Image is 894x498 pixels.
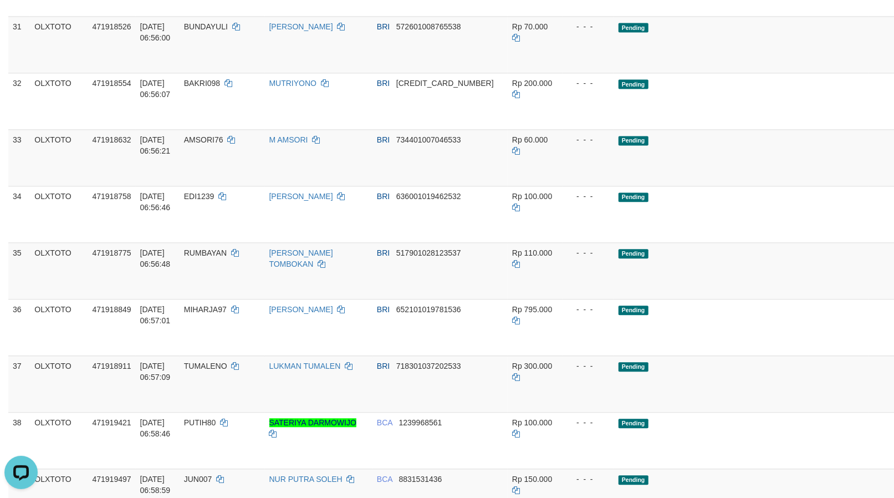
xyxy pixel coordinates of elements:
span: Copy 636001019462532 to clipboard [396,192,461,201]
span: Pending [619,419,648,428]
div: - - - [568,417,610,428]
span: [DATE] 06:57:01 [140,305,171,325]
td: OLXTOTO [30,299,88,355]
span: BRI [377,248,390,257]
span: Rp 60.000 [512,135,548,144]
div: - - - [568,21,610,32]
span: Copy 734401007046533 to clipboard [396,135,461,144]
span: BRI [377,362,390,370]
span: 471918554 [93,79,131,88]
td: OLXTOTO [30,412,88,469]
td: 34 [8,186,30,242]
span: Pending [619,192,648,202]
span: BCA [377,475,392,484]
span: Rp 100.000 [512,418,552,427]
span: BUNDAYULI [184,22,228,31]
span: Copy 652701021626530 to clipboard [396,79,494,88]
td: 35 [8,242,30,299]
span: BCA [377,418,392,427]
span: Rp 70.000 [512,22,548,31]
span: [DATE] 06:58:59 [140,475,171,495]
a: NUR PUTRA SOLEH [269,475,343,484]
span: Pending [619,79,648,89]
span: Rp 100.000 [512,192,552,201]
span: Copy 8831531436 to clipboard [399,475,442,484]
a: [PERSON_NAME] [269,192,333,201]
span: Pending [619,306,648,315]
td: OLXTOTO [30,73,88,129]
td: OLXTOTO [30,186,88,242]
td: 32 [8,73,30,129]
span: Copy 718301037202533 to clipboard [396,362,461,370]
span: RUMBAYAN [184,248,227,257]
td: 36 [8,299,30,355]
span: 471919497 [93,475,131,484]
div: - - - [568,247,610,258]
a: M AMSORI [269,135,308,144]
td: OLXTOTO [30,16,88,73]
span: 471918849 [93,305,131,314]
span: Rp 200.000 [512,79,552,88]
button: Open LiveChat chat widget [4,4,38,38]
span: BRI [377,135,390,144]
span: Pending [619,249,648,258]
span: BRI [377,22,390,31]
span: BRI [377,305,390,314]
span: BAKRI098 [184,79,220,88]
span: [DATE] 06:56:07 [140,79,171,99]
span: Pending [619,475,648,485]
span: BRI [377,79,390,88]
div: - - - [568,78,610,89]
span: 471918526 [93,22,131,31]
a: [PERSON_NAME] TOMBOKAN [269,248,333,268]
span: MIHARJA97 [184,305,227,314]
span: Rp 110.000 [512,248,552,257]
span: [DATE] 06:56:48 [140,248,171,268]
td: OLXTOTO [30,355,88,412]
td: 37 [8,355,30,412]
span: Pending [619,362,648,372]
span: Pending [619,136,648,145]
div: - - - [568,134,610,145]
a: LUKMAN TUMALEN [269,362,341,370]
span: [DATE] 06:56:00 [140,22,171,42]
div: - - - [568,474,610,485]
td: OLXTOTO [30,129,88,186]
span: Pending [619,23,648,32]
span: Copy 1239968561 to clipboard [399,418,442,427]
span: PUTIH80 [184,418,216,427]
a: [PERSON_NAME] [269,305,333,314]
td: 38 [8,412,30,469]
span: 471918758 [93,192,131,201]
span: [DATE] 06:56:21 [140,135,171,155]
span: [DATE] 06:58:46 [140,418,171,438]
div: - - - [568,304,610,315]
span: Rp 300.000 [512,362,552,370]
a: SATERIYA DARMOWIJO [269,418,356,427]
span: Copy 517901028123537 to clipboard [396,248,461,257]
span: Copy 572601008765538 to clipboard [396,22,461,31]
td: OLXTOTO [30,242,88,299]
span: BRI [377,192,390,201]
td: 31 [8,16,30,73]
span: Rp 795.000 [512,305,552,314]
span: JUN007 [184,475,212,484]
span: 471918911 [93,362,131,370]
span: 471918632 [93,135,131,144]
td: 33 [8,129,30,186]
span: EDI1239 [184,192,214,201]
span: 471919421 [93,418,131,427]
span: [DATE] 06:56:46 [140,192,171,212]
span: 471918775 [93,248,131,257]
a: MUTRIYONO [269,79,317,88]
div: - - - [568,191,610,202]
a: [PERSON_NAME] [269,22,333,31]
span: AMSORI76 [184,135,223,144]
span: Copy 652101019781536 to clipboard [396,305,461,314]
span: Rp 150.000 [512,475,552,484]
span: [DATE] 06:57:09 [140,362,171,382]
div: - - - [568,360,610,372]
span: TUMALENO [184,362,227,370]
